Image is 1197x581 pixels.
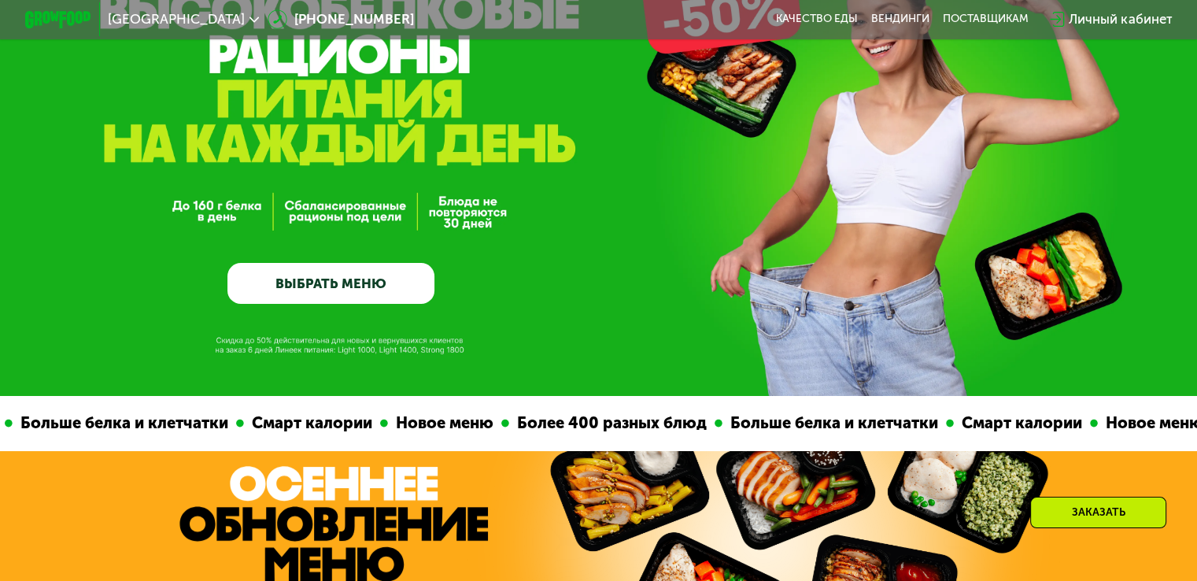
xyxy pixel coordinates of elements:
[953,411,1089,435] div: Смарт калории
[871,13,929,26] a: Вендинги
[776,13,858,26] a: Качество еды
[268,9,414,29] a: [PHONE_NUMBER]
[108,13,245,26] span: [GEOGRAPHIC_DATA]
[12,411,235,435] div: Больше белка и клетчатки
[943,13,1029,26] div: поставщикам
[722,411,945,435] div: Больше белка и клетчатки
[1069,9,1172,29] div: Личный кабинет
[387,411,501,435] div: Новое меню
[1030,497,1166,528] div: Заказать
[227,263,434,305] a: ВЫБРАТЬ МЕНЮ
[243,411,379,435] div: Смарт калории
[508,411,714,435] div: Более 400 разных блюд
